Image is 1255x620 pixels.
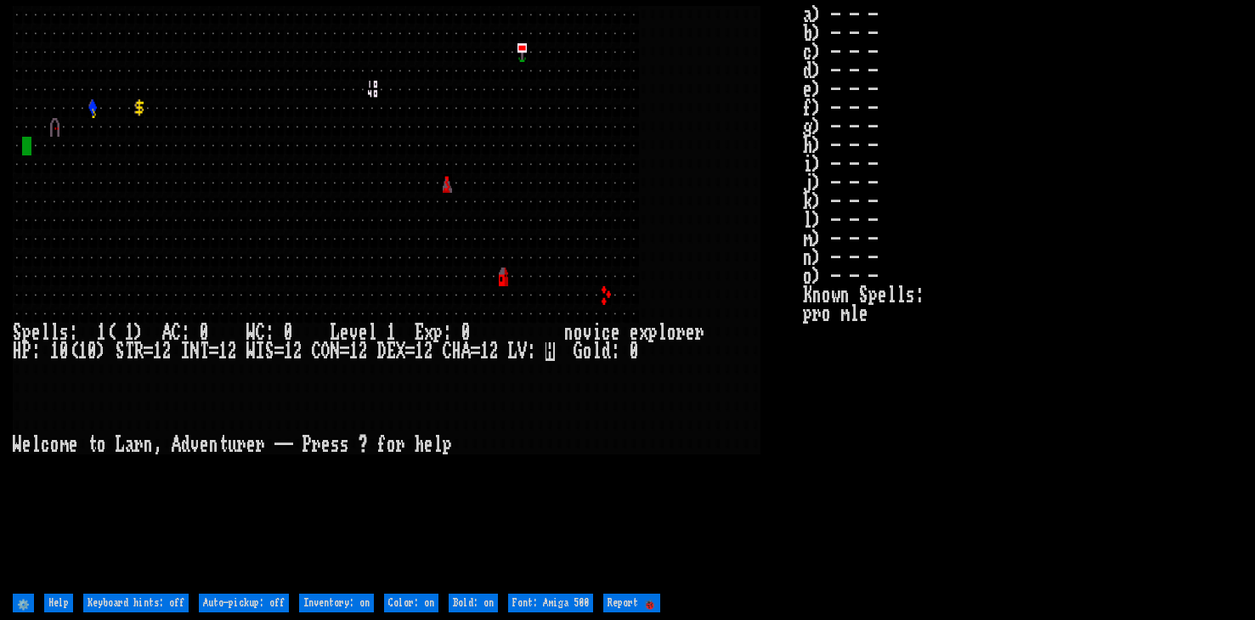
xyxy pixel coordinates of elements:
div: N [190,342,200,361]
div: 1 [125,324,134,342]
div: c [602,324,611,342]
div: o [50,436,59,454]
div: l [31,436,41,454]
div: : [69,324,78,342]
div: V [517,342,527,361]
div: l [50,324,59,342]
div: ? [359,436,368,454]
div: e [22,436,31,454]
input: Bold: on [449,594,498,612]
div: p [433,324,443,342]
div: v [583,324,592,342]
div: o [667,324,676,342]
div: 1 [284,342,293,361]
div: e [246,436,256,454]
div: e [31,324,41,342]
div: A [172,436,181,454]
div: R [134,342,144,361]
div: f [377,436,387,454]
input: ⚙️ [13,594,34,612]
div: n [564,324,574,342]
div: t [88,436,97,454]
div: e [359,324,368,342]
div: H [452,342,461,361]
stats: a) - - - b) - - - c) - - - d) - - - e) - - - f) - - - g) - - - h) - - - i) - - - j) - - - k) - - ... [803,6,1242,589]
input: Font: Amiga 500 [508,594,593,612]
input: Color: on [384,594,438,612]
div: r [134,436,144,454]
div: W [246,324,256,342]
div: 0 [284,324,293,342]
div: e [340,324,349,342]
div: T [200,342,209,361]
div: C [443,342,452,361]
div: c [41,436,50,454]
div: e [630,324,639,342]
div: 1 [78,342,88,361]
div: n [209,436,218,454]
div: u [228,436,237,454]
div: o [583,342,592,361]
input: Help [44,594,73,612]
div: : [443,324,452,342]
div: : [31,342,41,361]
div: = [340,342,349,361]
div: N [331,342,340,361]
div: 2 [359,342,368,361]
div: C [172,324,181,342]
div: 2 [424,342,433,361]
div: l [368,324,377,342]
div: a [125,436,134,454]
div: 0 [88,342,97,361]
div: = [405,342,415,361]
div: ( [69,342,78,361]
div: d [181,436,190,454]
div: ) [97,342,106,361]
div: - [274,436,284,454]
div: : [181,324,190,342]
div: E [387,342,396,361]
div: 1 [387,324,396,342]
div: 1 [349,342,359,361]
div: l [658,324,667,342]
div: x [424,324,433,342]
div: I [256,342,265,361]
div: r [695,324,704,342]
div: D [377,342,387,361]
div: r [312,436,321,454]
div: p [443,436,452,454]
div: W [13,436,22,454]
div: A [162,324,172,342]
div: 0 [200,324,209,342]
div: - [284,436,293,454]
div: L [508,342,517,361]
div: 0 [630,342,639,361]
div: : [527,342,536,361]
div: x [639,324,648,342]
div: S [116,342,125,361]
div: m [59,436,69,454]
div: l [41,324,50,342]
div: o [574,324,583,342]
div: C [312,342,321,361]
div: L [331,324,340,342]
div: o [387,436,396,454]
div: , [153,436,162,454]
input: Keyboard hints: off [83,594,189,612]
div: n [144,436,153,454]
div: = [471,342,480,361]
div: s [340,436,349,454]
div: 2 [162,342,172,361]
div: s [59,324,69,342]
div: 1 [50,342,59,361]
div: : [265,324,274,342]
div: T [125,342,134,361]
div: 2 [228,342,237,361]
div: G [574,342,583,361]
div: v [190,436,200,454]
div: r [237,436,246,454]
div: X [396,342,405,361]
div: d [602,342,611,361]
div: H [13,342,22,361]
div: E [415,324,424,342]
